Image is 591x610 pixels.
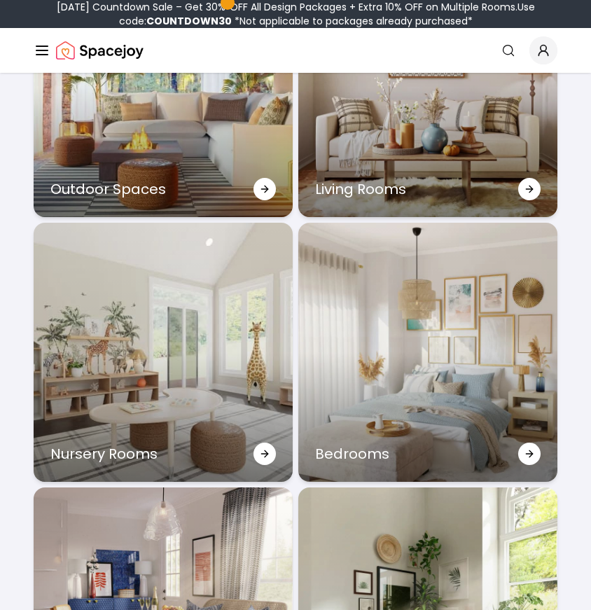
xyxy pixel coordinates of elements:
[50,179,166,199] p: Outdoor Spaces
[34,223,293,482] a: Nursery RoomsNursery Rooms
[146,14,232,28] b: COUNTDOWN30
[34,28,557,73] nav: Global
[315,444,389,464] p: Bedrooms
[50,444,158,464] p: Nursery Rooms
[232,14,473,28] span: *Not applicable to packages already purchased*
[56,36,144,64] img: Spacejoy Logo
[315,179,406,199] p: Living Rooms
[298,223,557,482] a: BedroomsBedrooms
[56,36,144,64] a: Spacejoy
